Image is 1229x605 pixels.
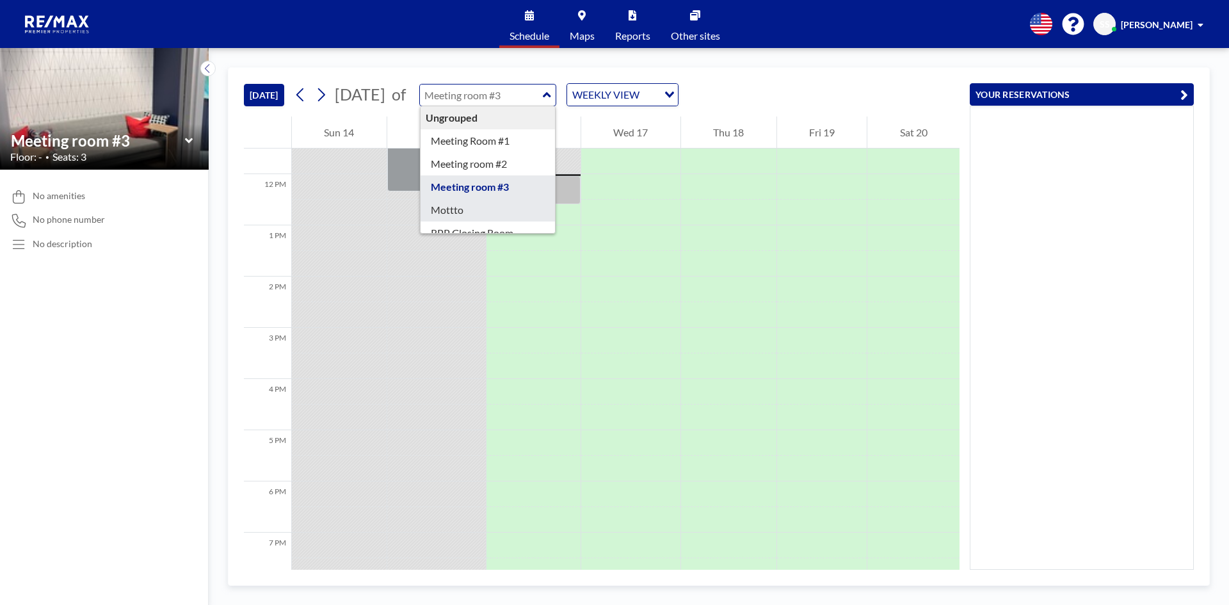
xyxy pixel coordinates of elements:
[567,84,678,106] div: Search for option
[244,430,291,481] div: 5 PM
[244,533,291,584] div: 7 PM
[421,198,556,222] div: Mottto
[11,131,185,150] input: Meeting room #3
[570,86,642,103] span: WEEKLY VIEW
[292,117,387,149] div: Sun 14
[244,481,291,533] div: 6 PM
[33,190,85,202] span: No amenities
[20,12,95,37] img: organization-logo
[777,117,867,149] div: Fri 19
[10,150,42,163] span: Floor: -
[52,150,86,163] span: Seats: 3
[421,175,556,198] div: Meeting room #3
[244,123,291,174] div: 11 AM
[335,85,385,104] span: [DATE]
[45,153,49,161] span: •
[33,238,92,250] div: No description
[671,31,720,41] span: Other sites
[570,31,595,41] span: Maps
[581,117,680,149] div: Wed 17
[244,277,291,328] div: 2 PM
[244,225,291,277] div: 1 PM
[387,117,486,149] div: Mon 15
[244,379,291,430] div: 4 PM
[392,85,406,104] span: of
[244,328,291,379] div: 3 PM
[510,31,549,41] span: Schedule
[421,129,556,152] div: Meeting Room #1
[33,214,105,225] span: No phone number
[970,83,1194,106] button: YOUR RESERVATIONS
[244,84,284,106] button: [DATE]
[1121,19,1193,30] span: [PERSON_NAME]
[244,174,291,225] div: 12 PM
[643,86,657,103] input: Search for option
[421,222,556,245] div: RPP Closing Room
[421,106,556,129] div: Ungrouped
[867,117,960,149] div: Sat 20
[615,31,650,41] span: Reports
[681,117,776,149] div: Thu 18
[421,152,556,175] div: Meeting room #2
[420,85,543,106] input: Meeting room #3
[1100,19,1110,30] span: SS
